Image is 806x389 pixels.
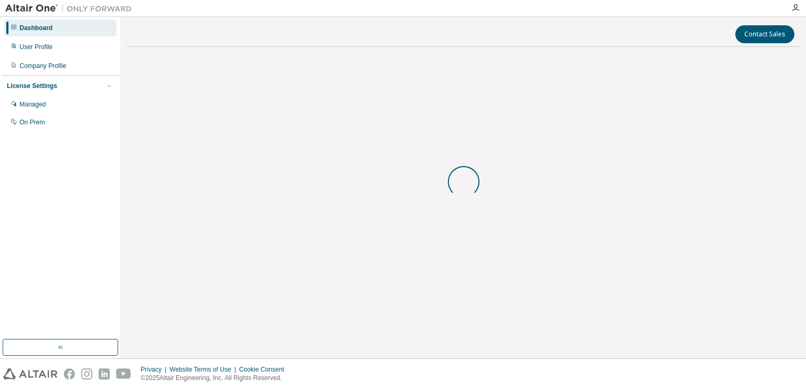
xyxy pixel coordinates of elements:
div: On Prem [20,118,45,127]
img: Altair One [5,3,137,14]
img: youtube.svg [116,368,131,380]
div: User Profile [20,43,53,51]
div: Privacy [141,365,169,374]
img: linkedin.svg [99,368,110,380]
div: Dashboard [20,24,53,32]
p: © 2025 Altair Engineering, Inc. All Rights Reserved. [141,374,291,383]
div: Cookie Consent [239,365,290,374]
div: Company Profile [20,62,66,70]
img: altair_logo.svg [3,368,57,380]
div: Managed [20,100,46,109]
img: instagram.svg [81,368,92,380]
div: Website Terms of Use [169,365,239,374]
img: facebook.svg [64,368,75,380]
button: Contact Sales [735,25,794,43]
div: License Settings [7,82,57,90]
